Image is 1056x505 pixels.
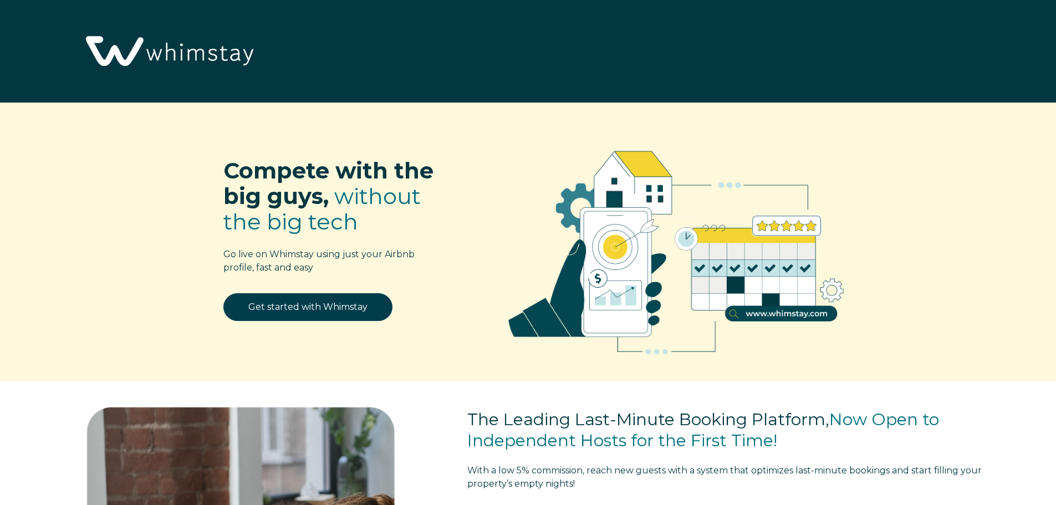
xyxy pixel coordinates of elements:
[223,293,392,321] a: Get started with Whimstay
[223,249,415,273] span: Go live on Whimstay using just your Airbnb profile, fast and easy
[467,465,915,476] span: With a low 5% commission, reach new guests with a system that optimizes last-minute bookings and s
[467,465,982,489] span: tart filling your property’s empty nights!
[223,182,421,235] span: without the big tech
[467,409,939,451] span: Now Open to Independent Hosts for the First Time!
[78,6,259,99] img: Whimstay Logo-02 1
[481,119,871,375] img: RBO Ilustrations-02
[467,409,829,430] span: The Leading Last-Minute Booking Platform,
[223,157,433,210] span: Compete with the big guys,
